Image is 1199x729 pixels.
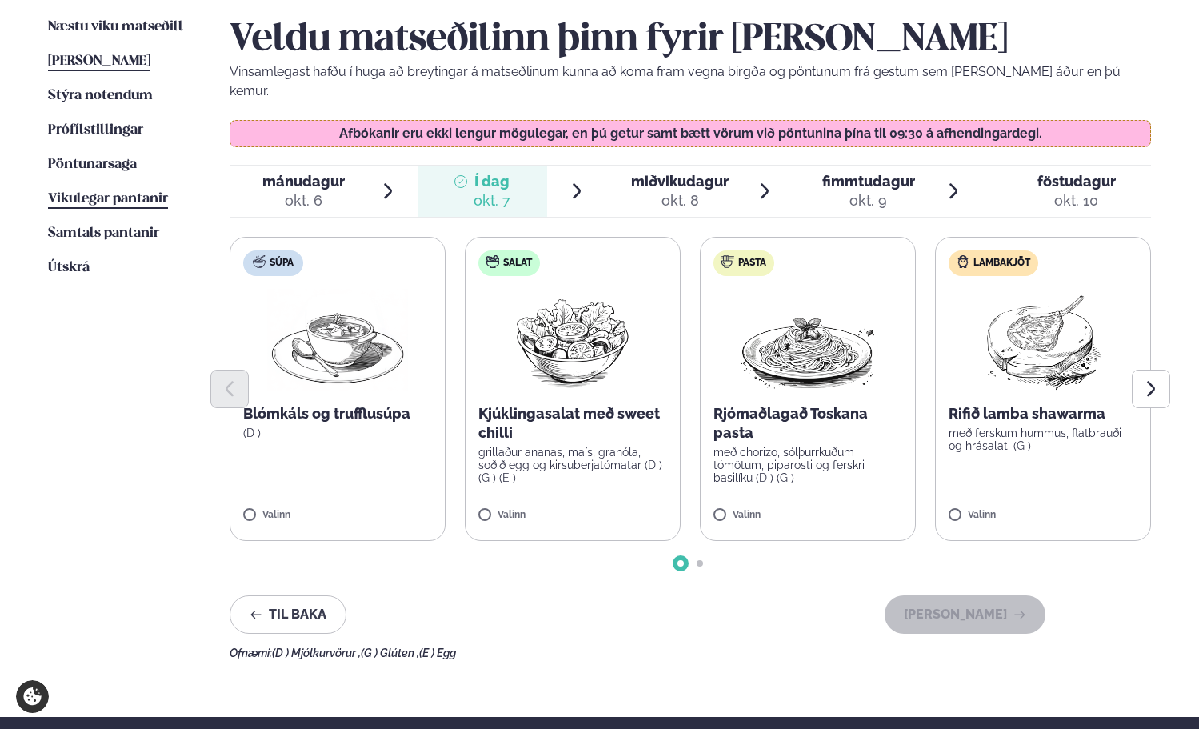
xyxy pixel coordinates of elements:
[48,20,183,34] span: Næstu viku matseðill
[713,404,902,443] p: Rjómaðlagað Toskana pasta
[822,191,915,210] div: okt. 9
[677,560,684,567] span: Go to slide 1
[885,595,1045,634] button: [PERSON_NAME]
[48,18,183,37] a: Næstu viku matseðill
[478,446,667,484] p: grillaður ananas, maís, granóla, soðið egg og kirsuberjatómatar (D ) (G ) (E )
[973,289,1114,391] img: Lamb-Meat.png
[267,289,408,391] img: Soup.png
[48,158,137,171] span: Pöntunarsaga
[48,89,153,102] span: Stýra notendum
[631,191,729,210] div: okt. 8
[631,173,729,190] span: miðvikudagur
[737,289,878,391] img: Spagetti.png
[713,446,902,484] p: með chorizo, sólþurrkuðum tómötum, piparosti og ferskri basilíku (D ) (G )
[230,647,1151,659] div: Ofnæmi:
[721,255,734,268] img: pasta.svg
[1037,191,1116,210] div: okt. 10
[1037,173,1116,190] span: föstudagur
[949,404,1137,423] p: Rifið lamba shawarma
[697,560,703,567] span: Go to slide 2
[48,52,150,71] a: [PERSON_NAME]
[210,370,249,408] button: Previous slide
[243,427,432,439] p: (D )
[253,255,266,268] img: soup.svg
[48,123,143,137] span: Prófílstillingar
[822,173,915,190] span: fimmtudagur
[48,224,159,243] a: Samtals pantanir
[48,190,168,209] a: Vikulegar pantanir
[48,54,150,68] span: [PERSON_NAME]
[48,261,90,274] span: Útskrá
[973,257,1030,270] span: Lambakjöt
[246,127,1135,140] p: Afbókanir eru ekki lengur mögulegar, en þú getur samt bætt vörum við pöntunina þína til 09:30 á a...
[262,173,345,190] span: mánudagur
[48,226,159,240] span: Samtals pantanir
[419,647,456,659] span: (E ) Egg
[16,680,49,713] a: Cookie settings
[48,258,90,278] a: Útskrá
[502,289,644,391] img: Salad.png
[738,257,766,270] span: Pasta
[270,257,294,270] span: Súpa
[361,647,419,659] span: (G ) Glúten ,
[230,595,346,634] button: Til baka
[503,257,532,270] span: Salat
[478,404,667,443] p: Kjúklingasalat með sweet chilli
[474,191,510,210] div: okt. 7
[48,86,153,106] a: Stýra notendum
[262,191,345,210] div: okt. 6
[486,255,499,268] img: salad.svg
[1132,370,1170,408] button: Next slide
[949,427,1137,452] p: með ferskum hummus, flatbrauði og hrásalati (G )
[957,255,969,268] img: Lamb.svg
[48,155,137,174] a: Pöntunarsaga
[230,18,1151,62] h2: Veldu matseðilinn þinn fyrir [PERSON_NAME]
[272,647,361,659] span: (D ) Mjólkurvörur ,
[230,62,1151,101] p: Vinsamlegast hafðu í huga að breytingar á matseðlinum kunna að koma fram vegna birgða og pöntunum...
[48,192,168,206] span: Vikulegar pantanir
[243,404,432,423] p: Blómkáls og trufflusúpa
[48,121,143,140] a: Prófílstillingar
[474,172,510,191] span: Í dag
